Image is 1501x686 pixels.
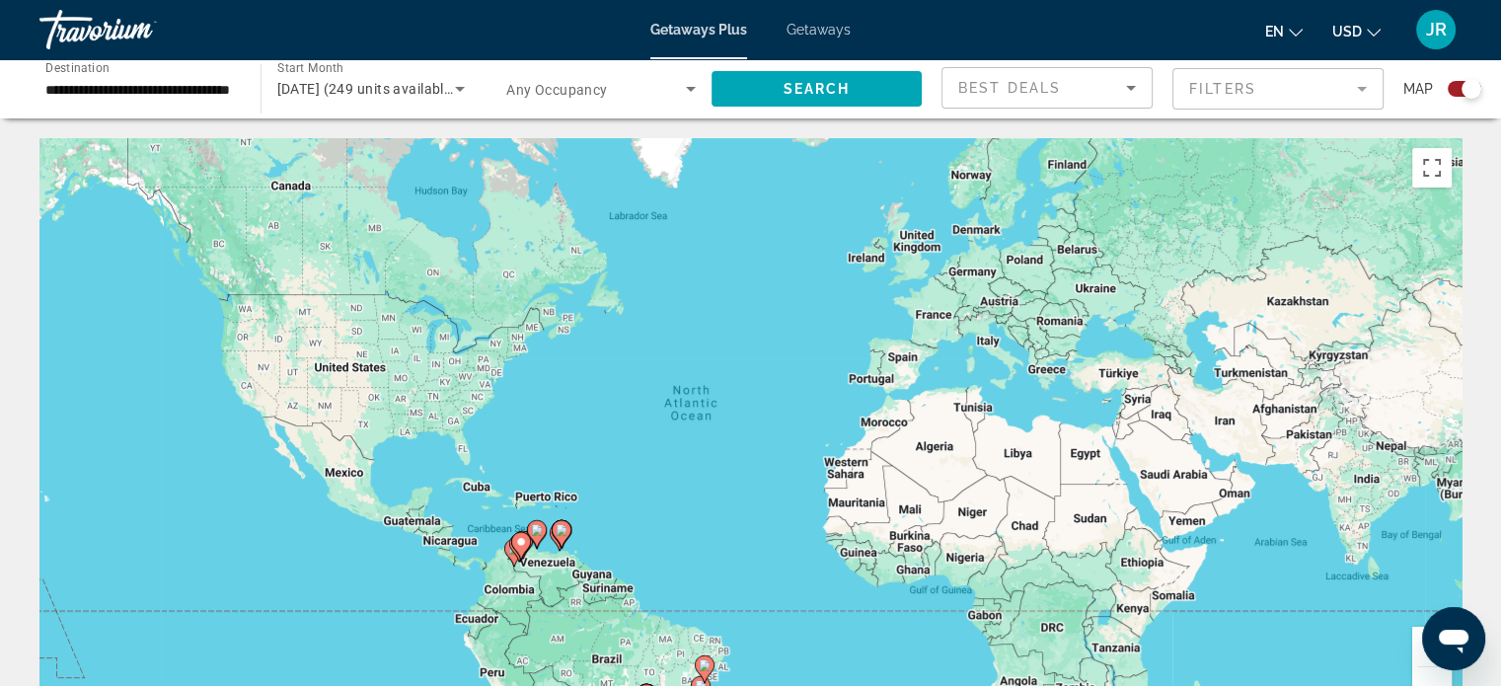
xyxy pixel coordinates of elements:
button: User Menu [1410,9,1462,50]
span: Map [1403,75,1433,103]
span: Best Deals [958,80,1061,96]
button: Filter [1172,67,1384,111]
a: Travorium [39,4,237,55]
a: Getaways Plus [650,22,747,38]
span: Search [783,81,850,97]
span: Destination [45,60,110,74]
span: USD [1332,24,1362,39]
button: Toggle fullscreen view [1412,148,1452,188]
button: Zoom in [1412,627,1452,666]
span: Any Occupancy [506,82,608,98]
iframe: Button to launch messaging window [1422,607,1485,670]
button: Change language [1265,17,1303,45]
button: Change currency [1332,17,1381,45]
a: Getaways [787,22,851,38]
mat-select: Sort by [958,76,1136,100]
span: Start Month [277,61,343,75]
button: Search [712,71,923,107]
span: [DATE] (249 units available) [277,81,457,97]
span: en [1265,24,1284,39]
span: JR [1426,20,1447,39]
